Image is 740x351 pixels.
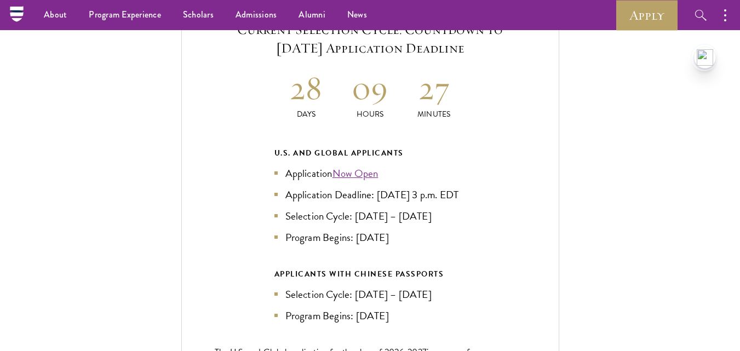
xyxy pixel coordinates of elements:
[338,67,402,108] h2: 09
[697,49,713,66] img: SE-Logo-Mark-Lightmode.png
[402,108,466,120] p: Minutes
[332,165,378,181] a: Now Open
[274,67,339,108] h2: 28
[274,146,466,160] div: U.S. and Global Applicants
[274,229,466,245] li: Program Begins: [DATE]
[215,20,526,57] h5: Current Selection Cycle: Countdown to [DATE] Application Deadline
[274,165,466,181] li: Application
[274,187,466,203] li: Application Deadline: [DATE] 3 p.m. EDT
[338,108,402,120] p: Hours
[274,308,466,324] li: Program Begins: [DATE]
[402,67,466,108] h2: 27
[274,208,466,224] li: Selection Cycle: [DATE] – [DATE]
[274,267,466,281] div: APPLICANTS WITH CHINESE PASSPORTS
[274,286,466,302] li: Selection Cycle: [DATE] – [DATE]
[274,108,339,120] p: Days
